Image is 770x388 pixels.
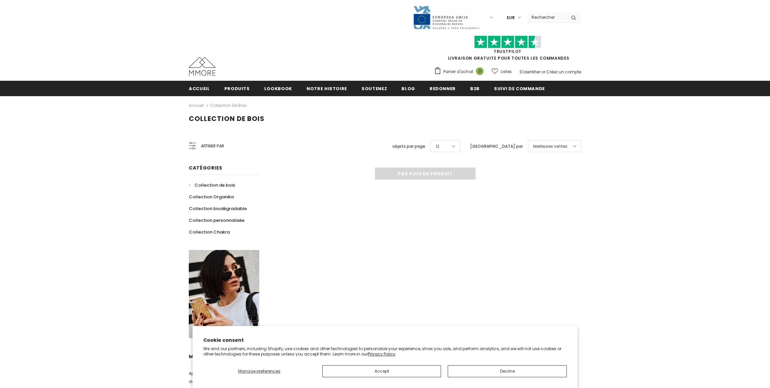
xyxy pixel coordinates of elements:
[470,81,480,96] a: B2B
[474,36,541,49] img: Faites confiance aux étoiles pilotes
[541,69,545,75] span: or
[189,114,265,123] span: Collection de bois
[189,57,216,76] img: Cas MMORE
[189,179,235,191] a: Collection de bois
[307,85,347,92] span: Notre histoire
[189,81,210,96] a: Accueil
[501,68,512,75] span: Listes
[434,67,487,77] a: Panier d'achat 0
[528,12,566,22] input: Search Site
[189,353,209,360] span: MMORE
[189,205,247,212] span: Collection biodégradable
[189,85,210,92] span: Accueil
[392,143,425,150] label: objets par page
[368,351,395,357] a: Privacy Policy
[494,81,545,96] a: Suivi de commande
[203,337,567,344] h2: Cookie consent
[203,346,567,357] p: We and our partners, including Shopify, use cookies and other technologies to personalize your ex...
[189,102,204,110] a: Accueil
[210,103,247,108] a: Collection de bois
[362,85,387,92] span: soutenez
[413,5,480,30] img: Javni Razpis
[189,214,244,226] a: Collection personnalisée
[264,85,292,92] span: Lookbook
[430,81,456,96] a: Redonner
[224,81,250,96] a: Produits
[413,14,480,20] a: Javni Razpis
[238,368,280,374] span: Manage preferences
[201,142,224,150] span: Affiner par
[401,81,415,96] a: Blog
[189,194,234,200] span: Collection Organika
[470,143,523,150] label: [GEOGRAPHIC_DATA] par
[195,182,235,188] span: Collection de bois
[189,191,234,203] a: Collection Organika
[189,217,244,223] span: Collection personnalisée
[189,229,230,235] span: Collection Chakra
[492,66,512,77] a: Listes
[307,81,347,96] a: Notre histoire
[434,39,581,61] span: LIVRAISON GRATUITE POUR TOUTES LES COMMANDES
[401,85,415,92] span: Blog
[189,226,230,238] a: Collection Chakra
[264,81,292,96] a: Lookbook
[203,365,316,377] button: Manage preferences
[443,68,473,75] span: Panier d'achat
[436,143,439,150] span: 12
[448,365,567,377] button: Decline
[189,165,222,171] span: Catégories
[322,365,441,377] button: Accept
[430,85,456,92] span: Redonner
[189,203,247,214] a: Collection biodégradable
[546,69,581,75] a: Créez un compte
[362,81,387,96] a: soutenez
[224,85,250,92] span: Produits
[519,69,540,75] a: S'identifier
[533,143,567,150] span: Meilleures ventes
[494,85,545,92] span: Suivi de commande
[470,85,480,92] span: B2B
[507,14,515,21] span: EUR
[476,67,484,75] span: 0
[494,49,521,54] a: TrustPilot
